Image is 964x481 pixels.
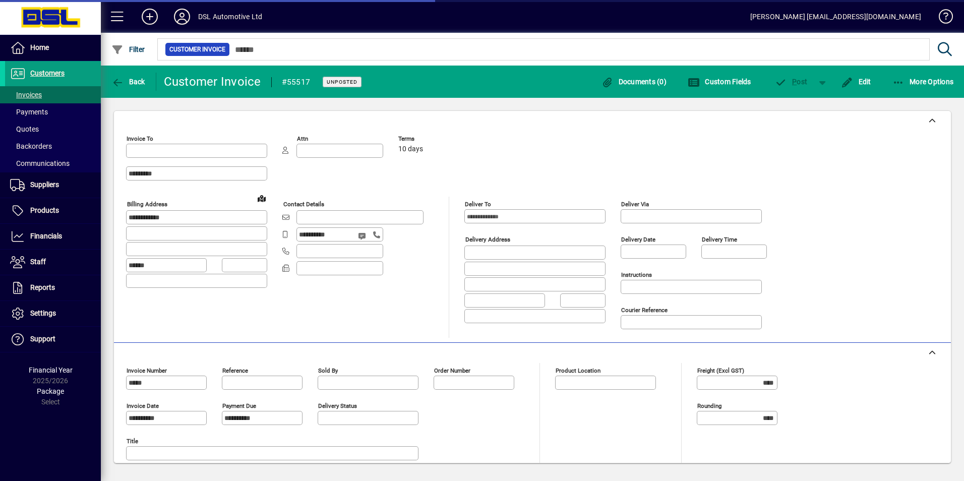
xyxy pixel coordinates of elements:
[5,250,101,275] a: Staff
[254,190,270,206] a: View on map
[697,402,721,409] mat-label: Rounding
[5,224,101,249] a: Financials
[30,258,46,266] span: Staff
[318,367,338,374] mat-label: Sold by
[841,78,871,86] span: Edit
[127,135,153,142] mat-label: Invoice To
[282,74,311,90] div: #55517
[198,9,262,25] div: DSL Automotive Ltd
[29,366,73,374] span: Financial Year
[685,73,754,91] button: Custom Fields
[10,125,39,133] span: Quotes
[169,44,225,54] span: Customer Invoice
[30,43,49,51] span: Home
[30,69,65,77] span: Customers
[101,73,156,91] app-page-header-button: Back
[109,40,148,58] button: Filter
[30,309,56,317] span: Settings
[297,135,308,142] mat-label: Attn
[30,283,55,291] span: Reports
[5,103,101,121] a: Payments
[601,78,667,86] span: Documents (0)
[931,2,951,35] a: Knowledge Base
[127,402,159,409] mat-label: Invoice date
[10,159,70,167] span: Communications
[434,367,470,374] mat-label: Order number
[222,402,256,409] mat-label: Payment due
[10,142,52,150] span: Backorders
[838,73,874,91] button: Edit
[318,402,357,409] mat-label: Delivery status
[30,181,59,189] span: Suppliers
[5,198,101,223] a: Products
[621,271,652,278] mat-label: Instructions
[166,8,198,26] button: Profile
[5,301,101,326] a: Settings
[134,8,166,26] button: Add
[770,73,813,91] button: Post
[5,121,101,138] a: Quotes
[621,307,668,314] mat-label: Courier Reference
[792,78,797,86] span: P
[5,172,101,198] a: Suppliers
[164,74,261,90] div: Customer Invoice
[398,145,423,153] span: 10 days
[750,9,921,25] div: [PERSON_NAME] [EMAIL_ADDRESS][DOMAIN_NAME]
[37,387,64,395] span: Package
[598,73,669,91] button: Documents (0)
[398,136,459,142] span: Terms
[111,45,145,53] span: Filter
[30,206,59,214] span: Products
[890,73,956,91] button: More Options
[465,201,491,208] mat-label: Deliver To
[111,78,145,86] span: Back
[5,35,101,61] a: Home
[5,275,101,300] a: Reports
[5,86,101,103] a: Invoices
[5,155,101,172] a: Communications
[222,367,248,374] mat-label: Reference
[10,108,48,116] span: Payments
[30,232,62,240] span: Financials
[697,367,744,374] mat-label: Freight (excl GST)
[5,327,101,352] a: Support
[702,236,737,243] mat-label: Delivery time
[327,79,357,85] span: Unposted
[775,78,808,86] span: ost
[127,367,167,374] mat-label: Invoice number
[30,335,55,343] span: Support
[621,236,655,243] mat-label: Delivery date
[556,367,600,374] mat-label: Product location
[127,438,138,445] mat-label: Title
[351,224,375,248] button: Send SMS
[109,73,148,91] button: Back
[10,91,42,99] span: Invoices
[688,78,751,86] span: Custom Fields
[5,138,101,155] a: Backorders
[892,78,954,86] span: More Options
[621,201,649,208] mat-label: Deliver via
